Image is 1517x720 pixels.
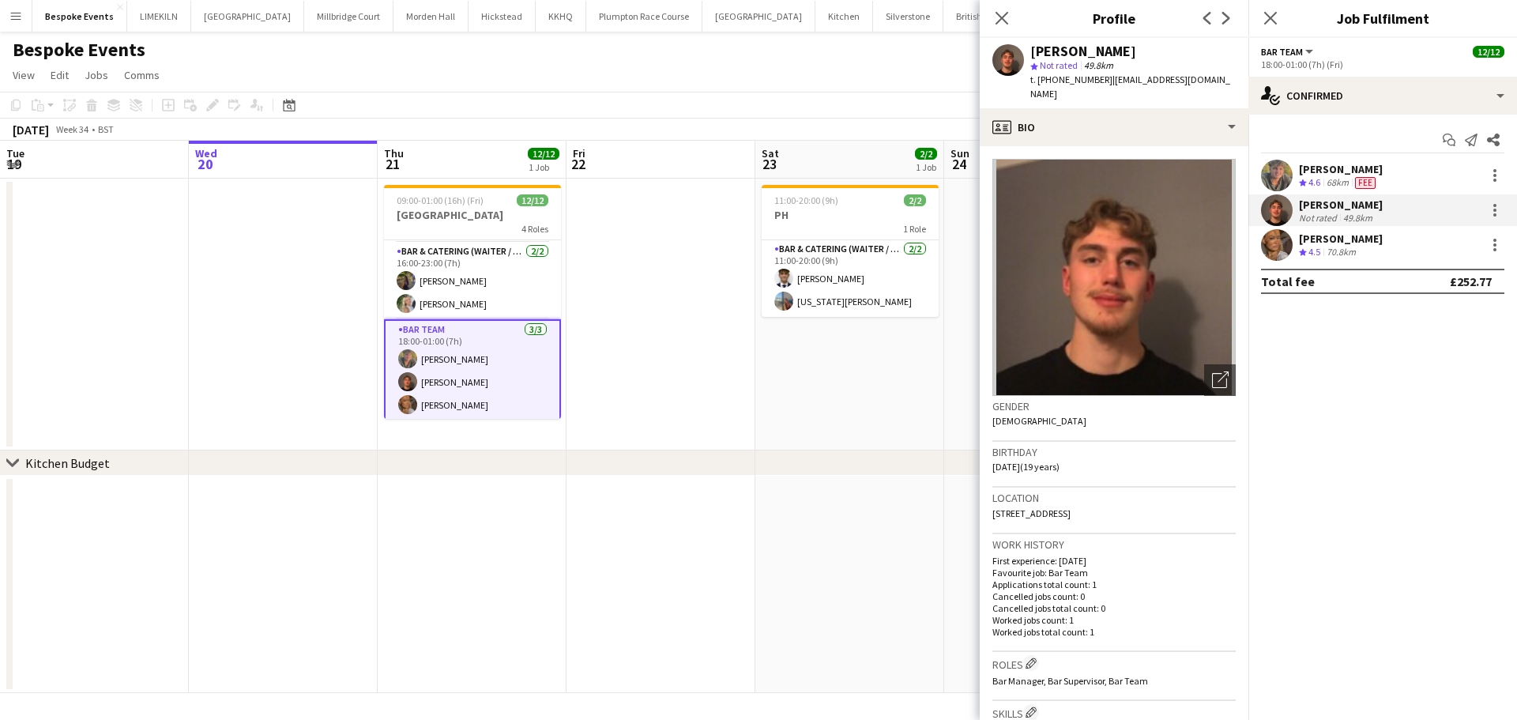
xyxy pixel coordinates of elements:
app-job-card: 11:00-20:00 (9h)2/2PH1 RoleBar & Catering (Waiter / waitress)2/211:00-20:00 (9h)[PERSON_NAME][US_... [762,185,939,317]
button: Bespoke Events [32,1,127,32]
span: 20 [193,155,217,173]
div: [PERSON_NAME] [1299,162,1383,176]
span: 1 Role [903,223,926,235]
app-job-card: 09:00-01:00 (16h) (Fri)12/12[GEOGRAPHIC_DATA]4 Roles[PERSON_NAME][PERSON_NAME][PERSON_NAME]Bar & ... [384,185,561,419]
span: 4.5 [1308,246,1320,258]
a: Edit [44,65,75,85]
button: Silverstone [873,1,943,32]
span: Tue [6,146,24,160]
button: Bar Team [1261,46,1316,58]
div: Not rated [1299,212,1340,224]
span: 4 Roles [521,223,548,235]
button: Plumpton Race Course [586,1,702,32]
h3: [GEOGRAPHIC_DATA] [384,208,561,222]
span: Sun [950,146,969,160]
div: 70.8km [1323,246,1359,259]
span: 23 [759,155,779,173]
h3: Work history [992,537,1236,552]
div: Crew has different fees then in role [1352,176,1379,190]
app-card-role: Bar & Catering (Waiter / waitress)2/211:00-20:00 (9h)[PERSON_NAME][US_STATE][PERSON_NAME] [762,240,939,317]
span: 4.6 [1308,176,1320,188]
span: 12/12 [1473,46,1504,58]
h3: Birthday [992,445,1236,459]
span: Bar Manager, Bar Supervisor, Bar Team [992,675,1148,687]
div: [PERSON_NAME] [1299,198,1383,212]
span: Jobs [85,68,108,82]
app-card-role: Bar Team3/318:00-01:00 (7h)[PERSON_NAME][PERSON_NAME][PERSON_NAME] [384,319,561,422]
button: British Motor Show [943,1,1044,32]
span: Wed [195,146,217,160]
div: 1 Job [529,161,559,173]
button: Millbridge Court [304,1,393,32]
span: 19 [4,155,24,173]
div: 18:00-01:00 (7h) (Fri) [1261,58,1504,70]
h3: Profile [980,8,1248,28]
p: First experience: [DATE] [992,555,1236,567]
span: Not rated [1040,59,1078,71]
span: Sat [762,146,779,160]
span: 24 [948,155,969,173]
button: Morden Hall [393,1,469,32]
span: 2/2 [915,148,937,160]
h3: Roles [992,655,1236,672]
h1: Bespoke Events [13,38,145,62]
div: BST [98,123,114,135]
span: Bar Team [1261,46,1303,58]
span: Week 34 [52,123,92,135]
span: 12/12 [517,194,548,206]
div: [DATE] [13,122,49,138]
h3: Location [992,491,1236,505]
p: Cancelled jobs total count: 0 [992,602,1236,614]
div: 68km [1323,176,1352,190]
button: [GEOGRAPHIC_DATA] [191,1,304,32]
button: [GEOGRAPHIC_DATA] [702,1,815,32]
span: [DEMOGRAPHIC_DATA] [992,415,1086,427]
span: 49.8km [1081,59,1116,71]
div: £252.77 [1450,273,1492,289]
span: t. [PHONE_NUMBER] [1030,74,1112,85]
span: 11:00-20:00 (9h) [774,194,838,206]
span: 12/12 [528,148,559,160]
p: Favourite job: Bar Team [992,567,1236,579]
a: Comms [118,65,166,85]
div: [PERSON_NAME] [1030,44,1136,58]
app-card-role: Bar & Catering (Waiter / waitress)2/216:00-23:00 (7h)[PERSON_NAME][PERSON_NAME] [384,243,561,319]
p: Applications total count: 1 [992,579,1236,590]
span: Fee [1355,177,1376,189]
div: Total fee [1261,273,1315,289]
div: 49.8km [1340,212,1376,224]
button: KKHQ [536,1,586,32]
h3: Gender [992,399,1236,413]
span: 09:00-01:00 (16h) (Fri) [397,194,484,206]
span: Thu [384,146,404,160]
span: Edit [51,68,69,82]
a: Jobs [78,65,115,85]
p: Worked jobs total count: 1 [992,626,1236,638]
img: Crew avatar or photo [992,159,1236,396]
span: Fri [573,146,585,160]
div: [PERSON_NAME] [1299,232,1383,246]
span: View [13,68,35,82]
div: Open photos pop-in [1204,364,1236,396]
span: 21 [382,155,404,173]
span: 22 [570,155,585,173]
span: | [EMAIL_ADDRESS][DOMAIN_NAME] [1030,74,1230,100]
span: [DATE] (19 years) [992,461,1060,473]
span: [STREET_ADDRESS] [992,507,1071,519]
div: Confirmed [1248,77,1517,115]
h3: Job Fulfilment [1248,8,1517,28]
button: Kitchen [815,1,873,32]
button: Hickstead [469,1,536,32]
p: Cancelled jobs count: 0 [992,590,1236,602]
div: Kitchen Budget [25,455,110,471]
span: Comms [124,68,160,82]
div: 1 Job [916,161,936,173]
button: LIMEKILN [127,1,191,32]
p: Worked jobs count: 1 [992,614,1236,626]
a: View [6,65,41,85]
div: Bio [980,108,1248,146]
h3: PH [762,208,939,222]
span: 2/2 [904,194,926,206]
